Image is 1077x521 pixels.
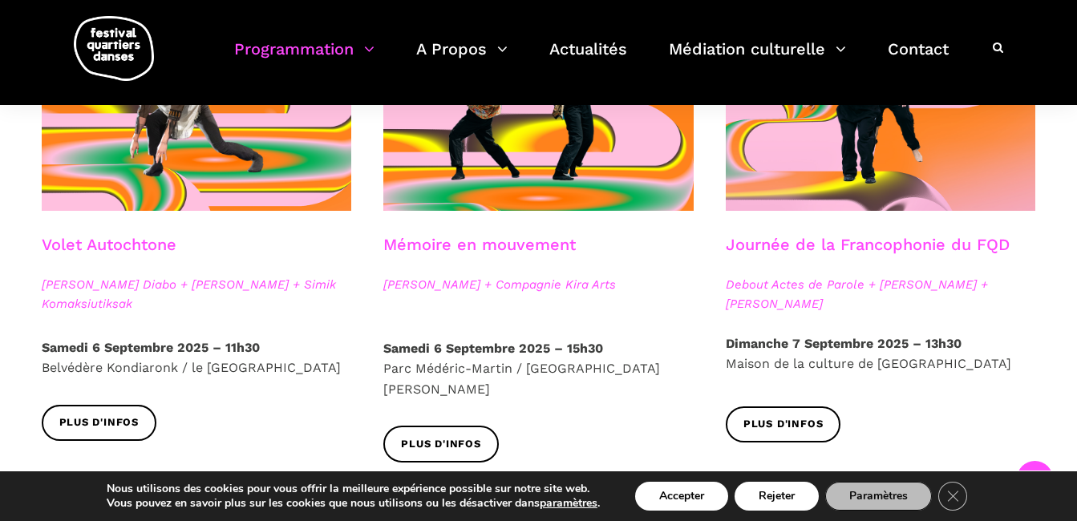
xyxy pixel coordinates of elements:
a: Actualités [549,35,627,83]
span: Plus d'infos [401,436,481,453]
span: Plus d'infos [743,416,824,433]
strong: Samedi 6 Septembre 2025 – 11h30 [42,340,260,355]
p: Vous pouvez en savoir plus sur les cookies que nous utilisons ou les désactiver dans . [107,496,600,511]
a: Contact [888,35,949,83]
a: Plus d'infos [42,405,157,441]
a: Médiation culturelle [669,35,846,83]
p: Parc Médéric-Martin / [GEOGRAPHIC_DATA][PERSON_NAME] [383,338,694,400]
strong: Dimanche 7 Septembre 2025 – 13h30 [726,336,962,351]
a: A Propos [416,35,508,83]
p: Belvédère Kondiaronk / le [GEOGRAPHIC_DATA] [42,337,352,378]
button: Close GDPR Cookie Banner [938,482,967,511]
span: Plus d'infos [59,414,140,431]
p: Maison de la culture de [GEOGRAPHIC_DATA] [726,333,1036,374]
a: Programmation [234,35,375,83]
img: logo-fqd-med [74,16,154,81]
a: Plus d'infos [726,406,841,442]
span: [PERSON_NAME] Diabo + [PERSON_NAME] + Simik Komaksiutiksak [42,275,352,313]
strong: Samedi 6 Septembre 2025 – 15h30 [383,341,603,356]
span: [PERSON_NAME] + Compagnie Kira Arts [383,275,694,294]
a: Volet Autochtone [42,235,176,254]
button: Accepter [635,482,728,511]
a: Journée de la Francophonie du FQD [726,235,1010,254]
button: Rejeter [735,482,819,511]
button: Paramètres [825,482,932,511]
a: Plus d'infos [383,426,499,462]
p: Nous utilisons des cookies pour vous offrir la meilleure expérience possible sur notre site web. [107,482,600,496]
a: Mémoire en mouvement [383,235,576,254]
button: paramètres [540,496,597,511]
span: Debout Actes de Parole + [PERSON_NAME] + [PERSON_NAME] [726,275,1036,313]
